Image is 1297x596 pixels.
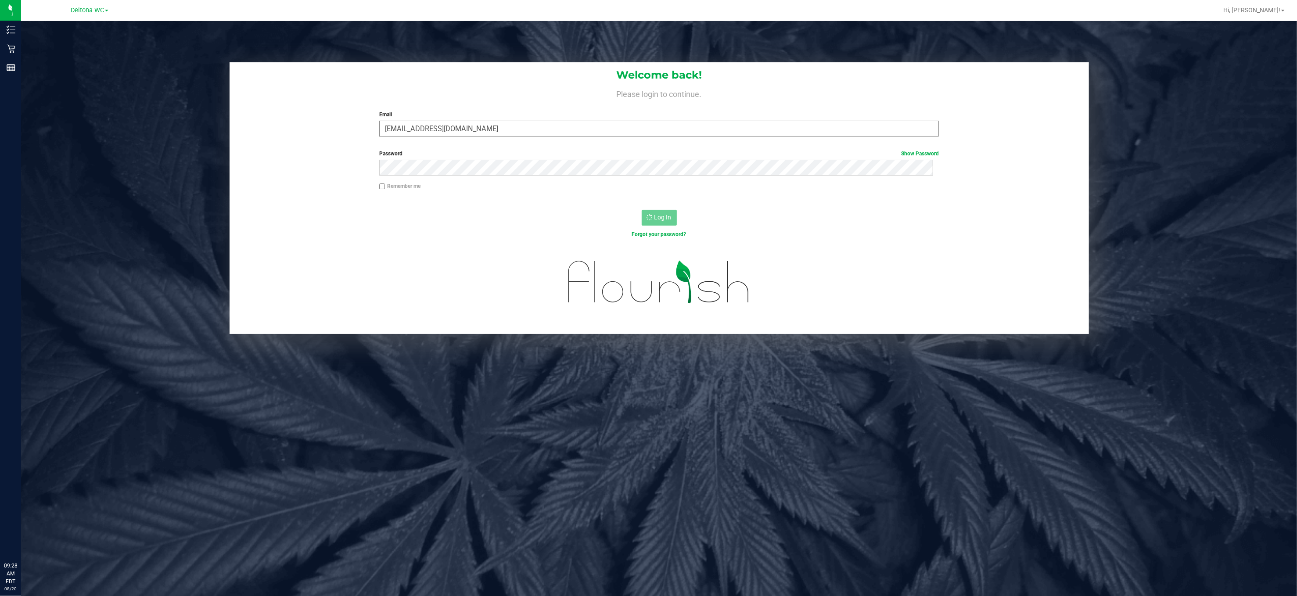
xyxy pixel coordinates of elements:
[642,210,677,226] button: Log In
[654,214,672,221] span: Log In
[230,69,1089,81] h1: Welcome back!
[7,44,15,53] inline-svg: Retail
[379,151,402,157] span: Password
[230,88,1089,98] h4: Please login to continue.
[7,25,15,34] inline-svg: Inventory
[4,585,17,592] p: 08/20
[7,63,15,72] inline-svg: Reports
[552,248,767,316] img: flourish_logo.svg
[901,151,939,157] a: Show Password
[1223,7,1280,14] span: Hi, [PERSON_NAME]!
[379,111,939,118] label: Email
[632,231,686,237] a: Forgot your password?
[4,562,17,585] p: 09:28 AM EDT
[379,183,385,190] input: Remember me
[71,7,104,14] span: Deltona WC
[379,182,420,190] label: Remember me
